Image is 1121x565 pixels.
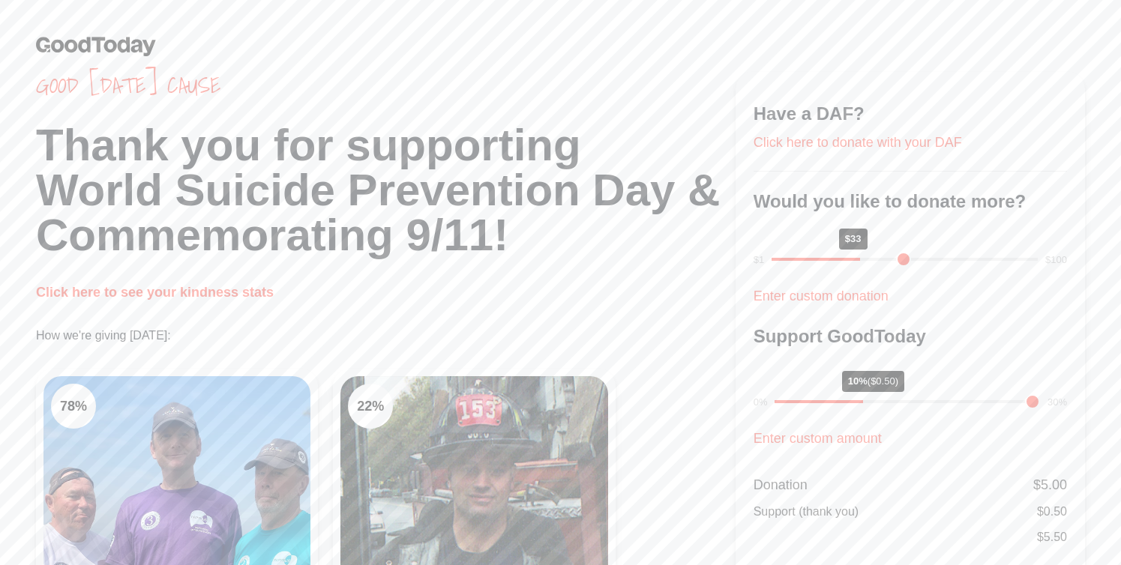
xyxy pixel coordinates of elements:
[1044,531,1067,543] span: 5.50
[51,384,96,429] div: 78 %
[1045,253,1067,268] div: $100
[754,253,764,268] div: $1
[868,375,898,387] span: ($0.50)
[36,285,274,300] a: Click here to see your kindness stats
[754,288,889,303] a: Enter custom donation
[1037,503,1067,521] div: $
[1048,395,1067,410] div: 30%
[754,135,962,150] a: Click here to donate with your DAF
[36,36,156,56] img: GoodToday
[754,324,1067,348] h3: Support GoodToday
[348,384,393,429] div: 22 %
[754,395,768,410] div: 0%
[754,190,1067,214] h3: Would you like to donate more?
[1044,505,1067,518] span: 0.50
[36,72,736,99] span: Good [DATE] cause
[754,431,882,446] a: Enter custom amount
[1033,474,1067,495] div: $
[754,474,808,495] div: Donation
[842,371,904,392] div: 10%
[839,229,868,250] div: $33
[36,327,736,345] p: How we're giving [DATE]:
[1037,528,1067,546] div: $
[36,123,736,258] h1: Thank you for supporting World Suicide Prevention Day & Commemorating 9/11!
[754,102,1067,126] h3: Have a DAF?
[1041,477,1067,492] span: 5.00
[754,503,859,521] div: Support (thank you)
